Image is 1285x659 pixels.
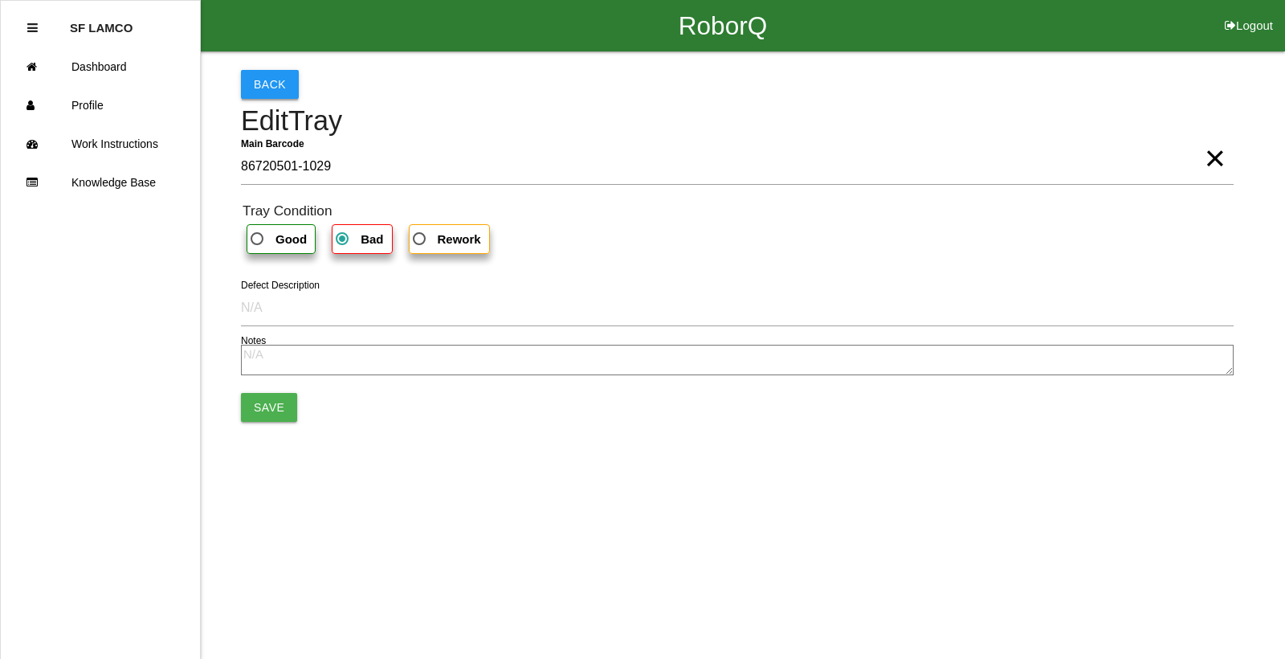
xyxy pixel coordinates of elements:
span: Clear Input [1205,126,1226,158]
a: Profile [1,86,200,125]
b: Bad [361,232,383,246]
input: Required [241,148,1234,185]
h6: Tray Condition [243,203,1234,219]
a: Dashboard [1,47,200,86]
h4: Edit Tray [241,106,1234,137]
b: Good [275,232,307,246]
div: Close [27,9,38,47]
button: Save [241,393,297,422]
input: N/A [241,289,1234,326]
button: Back [241,70,299,99]
label: Defect Description [241,278,320,293]
p: SF LAMCO [70,9,133,35]
b: Main Barcode [241,138,304,149]
label: Notes [241,334,266,348]
a: Knowledge Base [1,163,200,202]
a: Work Instructions [1,125,200,163]
b: Rework [438,232,481,246]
